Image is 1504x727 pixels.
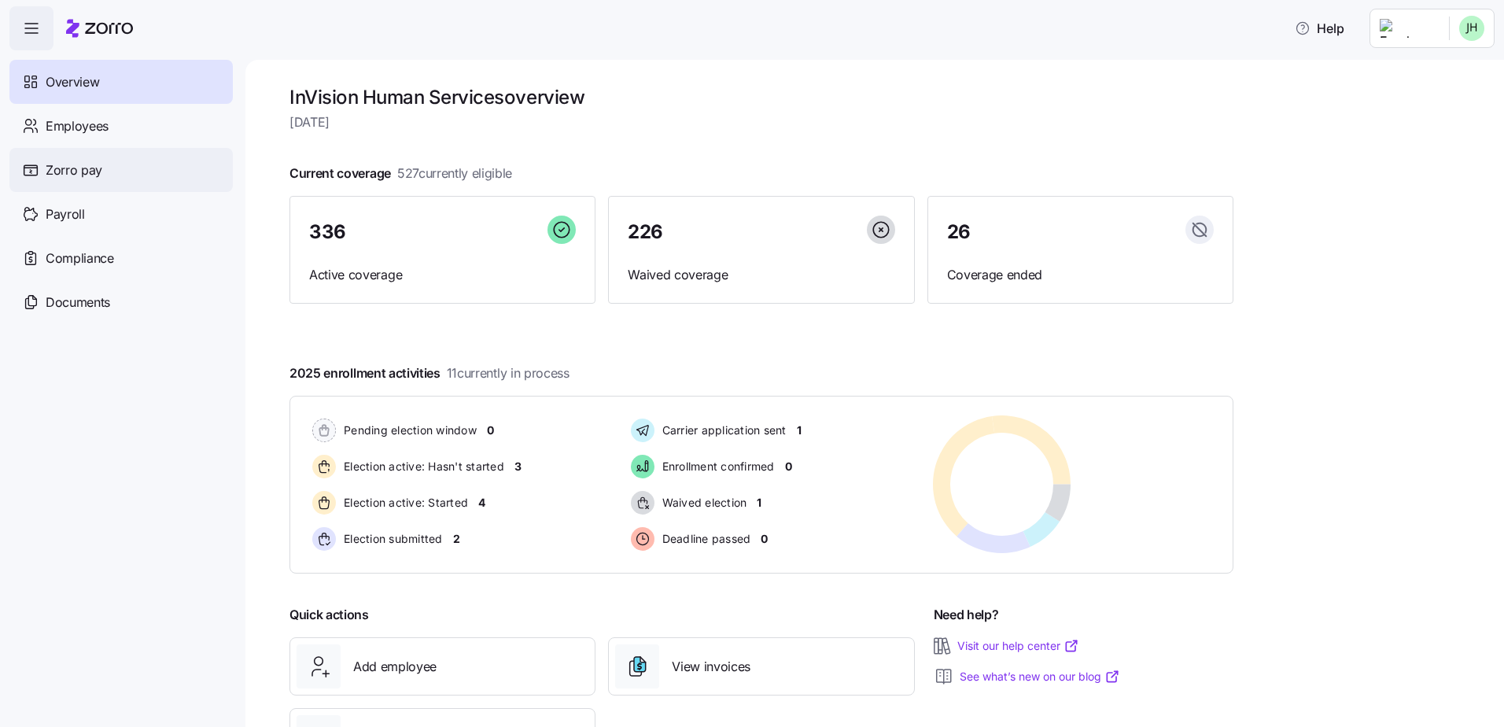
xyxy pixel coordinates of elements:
[46,161,102,180] span: Zorro pay
[658,459,775,474] span: Enrollment confirmed
[658,495,747,511] span: Waived election
[289,85,1233,109] h1: InVision Human Services overview
[289,113,1233,132] span: [DATE]
[353,657,437,677] span: Add employee
[1459,16,1484,41] img: 1825ce3275ace5e53e564ba0ab736d9c
[628,223,663,242] span: 226
[46,72,99,92] span: Overview
[757,495,761,511] span: 1
[309,223,346,242] span: 336
[9,60,233,104] a: Overview
[785,459,792,474] span: 0
[46,293,110,312] span: Documents
[658,531,751,547] span: Deadline passed
[797,423,802,438] span: 1
[339,531,443,547] span: Election submitted
[309,265,576,285] span: Active coverage
[947,223,971,242] span: 26
[289,363,570,383] span: 2025 enrollment activities
[46,205,85,224] span: Payroll
[672,657,750,677] span: View invoices
[960,669,1120,685] a: See what’s new on our blog
[1282,13,1357,44] button: Help
[761,531,768,547] span: 0
[339,459,504,474] span: Election active: Hasn't started
[289,164,512,183] span: Current coverage
[9,236,233,280] a: Compliance
[487,423,494,438] span: 0
[447,363,570,383] span: 11 currently in process
[46,116,109,136] span: Employees
[9,148,233,192] a: Zorro pay
[957,638,1079,654] a: Visit our help center
[453,531,460,547] span: 2
[9,192,233,236] a: Payroll
[628,265,894,285] span: Waived coverage
[934,605,999,625] span: Need help?
[658,423,787,438] span: Carrier application sent
[514,459,522,474] span: 3
[1380,19,1436,38] img: Employer logo
[478,495,485,511] span: 4
[289,605,369,625] span: Quick actions
[9,104,233,148] a: Employees
[1295,19,1344,38] span: Help
[46,249,114,268] span: Compliance
[339,495,468,511] span: Election active: Started
[397,164,512,183] span: 527 currently eligible
[339,423,477,438] span: Pending election window
[947,265,1214,285] span: Coverage ended
[9,280,233,324] a: Documents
